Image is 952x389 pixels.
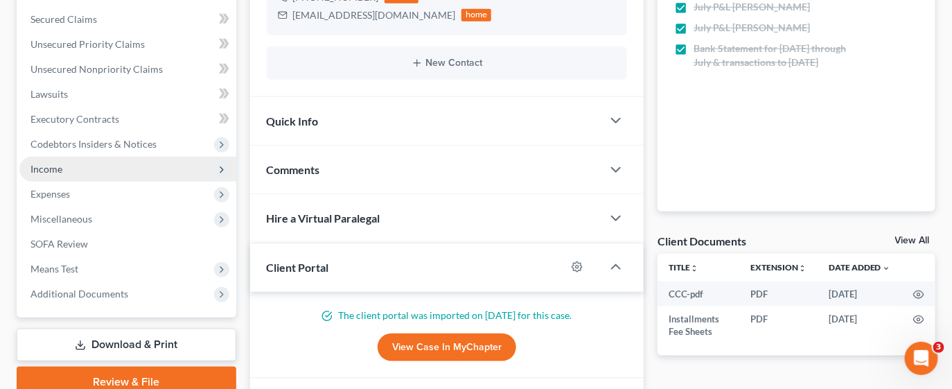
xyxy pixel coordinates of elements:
[895,236,930,245] a: View All
[30,288,128,300] span: Additional Documents
[293,8,456,22] div: [EMAIL_ADDRESS][DOMAIN_NAME]
[750,262,806,273] a: Extensionunfold_more
[267,163,320,176] span: Comments
[267,211,380,225] span: Hire a Virtual Paralegal
[267,261,329,274] span: Client Portal
[30,163,62,175] span: Income
[933,342,944,353] span: 3
[818,306,902,345] td: [DATE]
[694,21,810,35] span: July P&L [PERSON_NAME]
[278,58,617,69] button: New Contact
[19,57,236,82] a: Unsecured Nonpriority Claims
[798,264,806,273] i: unfold_more
[19,32,236,57] a: Unsecured Priority Claims
[818,282,902,306] td: [DATE]
[461,9,492,21] div: home
[829,262,891,273] a: Date Added expand_more
[19,107,236,132] a: Executory Contracts
[669,262,698,273] a: Titleunfold_more
[19,82,236,107] a: Lawsuits
[19,232,236,257] a: SOFA Review
[694,42,854,69] span: Bank Statement for [DATE] through July & transactions to [DATE]
[905,342,938,375] iframe: Intercom live chat
[267,114,319,128] span: Quick Info
[267,309,628,322] p: The client portal was imported on [DATE] for this case.
[17,329,236,361] a: Download & Print
[30,113,119,125] span: Executory Contracts
[30,138,157,150] span: Codebtors Insiders & Notices
[30,263,78,275] span: Means Test
[378,334,516,361] a: View Case in MyChapter
[30,238,88,250] span: SOFA Review
[30,63,163,75] span: Unsecured Nonpriority Claims
[30,213,92,225] span: Miscellaneous
[658,234,746,248] div: Client Documents
[30,188,70,200] span: Expenses
[30,38,145,50] span: Unsecured Priority Claims
[739,306,818,345] td: PDF
[19,7,236,32] a: Secured Claims
[739,282,818,306] td: PDF
[30,13,97,25] span: Secured Claims
[690,264,698,273] i: unfold_more
[30,88,68,100] span: Lawsuits
[658,282,739,306] td: CCC-pdf
[658,306,739,345] td: Installments Fee Sheets
[883,264,891,273] i: expand_more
